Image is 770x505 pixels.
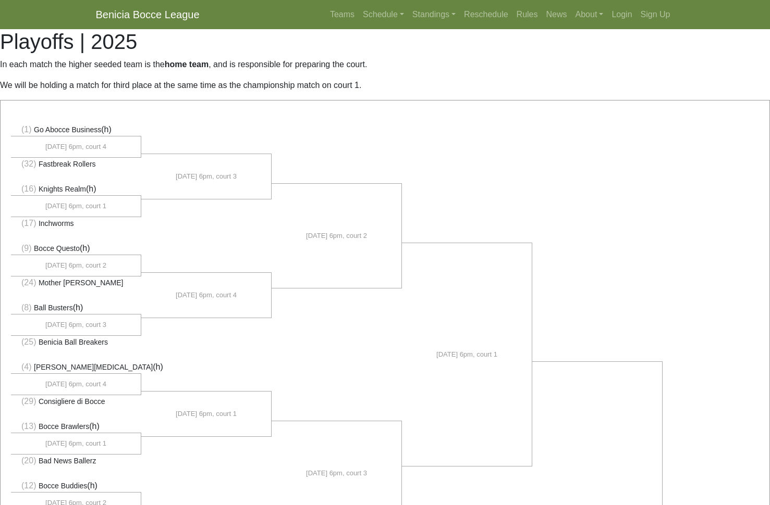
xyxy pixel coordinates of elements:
[21,159,36,168] span: (32)
[176,409,237,419] span: [DATE] 6pm, court 1
[21,362,32,371] span: (4)
[39,160,96,168] span: Fastbreak Rollers
[11,301,141,314] li: (h)
[436,349,497,360] span: [DATE] 6pm, court 1
[11,123,141,136] li: (h)
[45,260,106,271] span: [DATE] 6pm, court 2
[11,420,141,433] li: (h)
[34,304,73,312] span: Ball Busters
[21,337,36,346] span: (25)
[39,338,108,346] span: Benicia Ball Breakers
[34,244,80,253] span: Bocce Questo
[39,422,89,431] span: Bocce Brawlers
[21,456,36,465] span: (20)
[408,4,460,25] a: Standings
[176,290,237,300] span: [DATE] 6pm, court 4
[21,481,36,490] span: (12)
[45,142,106,152] span: [DATE] 6pm, court 4
[21,219,36,228] span: (17)
[11,479,141,493] li: (h)
[39,219,74,228] span: Inchworms
[637,4,675,25] a: Sign Up
[39,482,87,490] span: Bocce Buddies
[165,60,209,69] strong: home team
[21,303,32,312] span: (8)
[39,185,86,193] span: Knights Realm
[21,278,36,287] span: (24)
[39,397,105,406] span: Consigliere di Bocce
[11,242,141,255] li: (h)
[11,183,141,196] li: (h)
[512,4,542,25] a: Rules
[34,363,153,371] span: [PERSON_NAME][MEDICAL_DATA]
[45,438,106,449] span: [DATE] 6pm, court 1
[571,4,608,25] a: About
[21,125,32,134] span: (1)
[21,397,36,406] span: (29)
[21,184,36,193] span: (16)
[45,201,106,211] span: [DATE] 6pm, court 1
[39,279,124,287] span: Mother [PERSON_NAME]
[326,4,359,25] a: Teams
[45,379,106,389] span: [DATE] 6pm, court 4
[34,125,101,134] span: Go Abocce Business
[176,171,237,182] span: [DATE] 6pm, court 3
[21,422,36,431] span: (13)
[39,457,96,465] span: Bad News Ballerz
[542,4,571,25] a: News
[45,320,106,330] span: [DATE] 6pm, court 3
[96,4,200,25] a: Benicia Bocce League
[11,361,141,374] li: (h)
[460,4,512,25] a: Reschedule
[306,468,367,478] span: [DATE] 6pm, court 3
[607,4,636,25] a: Login
[21,244,32,253] span: (9)
[359,4,408,25] a: Schedule
[306,231,367,241] span: [DATE] 6pm, court 2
